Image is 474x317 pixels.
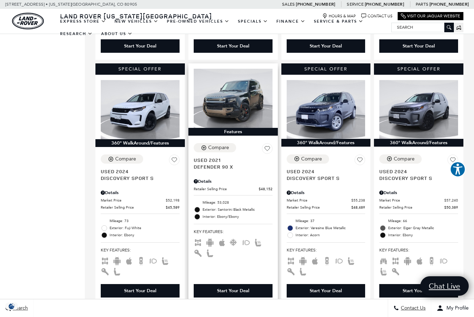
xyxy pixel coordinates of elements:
[101,284,180,298] div: Start Your Deal
[287,39,365,53] div: Start Your Deal
[101,205,166,210] span: Retailer Selling Price
[282,2,295,7] span: Sales
[379,217,458,225] li: Mileage: 66
[439,258,448,263] span: Fog Lights
[101,246,180,254] span: Key Features :
[401,13,460,19] a: Visit Our Jaguar Website
[379,154,422,164] button: Compare Vehicle
[56,15,391,40] nav: Main Navigation
[287,205,352,210] span: Retailer Selling Price
[379,268,388,273] span: Heated Seats
[166,205,180,210] span: $45,589
[351,205,365,210] span: $48,489
[287,284,365,298] div: Start Your Deal
[101,258,109,263] span: AWD
[60,12,212,20] span: Land Rover [US_STATE][GEOGRAPHIC_DATA]
[416,2,428,7] span: Parts
[374,63,463,75] div: Special Offer
[394,156,415,162] div: Compare
[295,225,365,232] span: Exterior: Varesine Blue Metallic
[351,198,365,203] span: $55,238
[444,205,458,210] span: $50,389
[427,258,436,263] span: Backup Camera
[101,217,180,225] li: Mileage: 73
[301,156,322,162] div: Compare
[403,258,412,263] span: Android Auto
[5,2,137,7] a: [STREET_ADDRESS] • [US_STATE][GEOGRAPHIC_DATA], CO 80905
[431,299,474,317] button: Open user profile menu
[101,39,180,53] div: Start Your Deal
[188,128,278,136] div: Features
[388,225,458,232] span: Exterior: Eiger Gray Metallic
[379,246,458,254] span: Key Features :
[361,13,392,19] a: Contact Us
[374,139,463,147] div: 360° WalkAround/Features
[101,80,180,139] img: 2024 Land Rover Discovery Sport S
[403,43,435,49] div: Start Your Deal
[379,205,444,210] span: Retailer Selling Price
[194,250,202,255] span: Keyless Entry
[299,268,307,273] span: Leather Seats
[124,43,156,49] div: Start Your Deal
[56,12,216,20] a: Land Rover [US_STATE][GEOGRAPHIC_DATA]
[355,154,365,168] button: Save Vehicle
[287,189,365,196] div: Pricing Details - Discovery Sport S
[230,239,238,244] span: Cooled Seats
[169,154,180,168] button: Save Vehicle
[310,43,342,49] div: Start Your Deal
[206,250,214,255] span: Leather Seats
[194,143,236,152] button: Compare Vehicle
[391,268,400,273] span: Keyless Entry
[444,305,469,311] span: My Profile
[379,189,458,196] div: Pricing Details - Discovery Sport S
[379,175,453,181] span: Discovery Sport S
[295,232,365,239] span: Interior: Acorn
[379,168,458,181] a: Used 2024Discovery Sport S
[379,205,458,210] a: Retailer Selling Price $50,389
[56,15,110,28] a: EXPRESS STORE
[101,198,166,203] span: Market Price
[379,198,458,203] a: Market Price $57,240
[12,13,44,29] img: Land Rover
[379,80,458,139] img: 2024 Land Rover Discovery Sport S
[124,288,156,294] div: Start Your Deal
[335,258,343,263] span: Fog Lights
[322,13,356,19] a: Hours & Map
[101,198,180,203] a: Market Price $52,198
[12,13,44,29] a: land-rover
[95,139,185,147] div: 360° WalkAround/Features
[365,1,404,7] a: [PHONE_NUMBER]
[287,168,365,181] a: Used 2024Discovery Sport S
[259,186,273,192] span: $48,152
[287,168,360,175] span: Used 2024
[287,80,365,139] img: 2024 Land Rover Discovery Sport S
[194,199,273,206] li: Mileage: 53,028
[110,232,180,239] span: Interior: Ebony
[379,284,458,298] div: Start Your Deal
[194,39,273,53] div: Start Your Deal
[194,284,273,298] div: Start Your Deal
[194,186,273,192] a: Retailer Selling Price $48,152
[203,206,273,213] span: Exterior: Santorini Black Metallic
[149,258,157,263] span: Fog Lights
[347,2,363,7] span: Service
[217,288,249,294] div: Start Your Deal
[287,198,352,203] span: Market Price
[194,157,267,163] span: Used 2021
[194,163,267,170] span: Defender 90 X
[101,205,180,210] a: Retailer Selling Price $45,589
[391,258,400,263] span: AWD
[379,39,458,53] div: Start Your Deal
[379,258,388,263] span: Third Row Seats
[217,43,249,49] div: Start Your Deal
[429,1,469,7] a: [PHONE_NUMBER]
[447,154,458,168] button: Save Vehicle
[101,175,174,181] span: Discovery Sport S
[450,162,466,179] aside: Accessibility Help Desk
[281,139,371,147] div: 360° WalkAround/Features
[218,239,226,244] span: Apple Car-Play
[4,302,20,310] img: Opt-Out Icon
[234,15,272,28] a: Specials
[287,154,329,164] button: Compare Vehicle
[399,305,426,311] span: Contact Us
